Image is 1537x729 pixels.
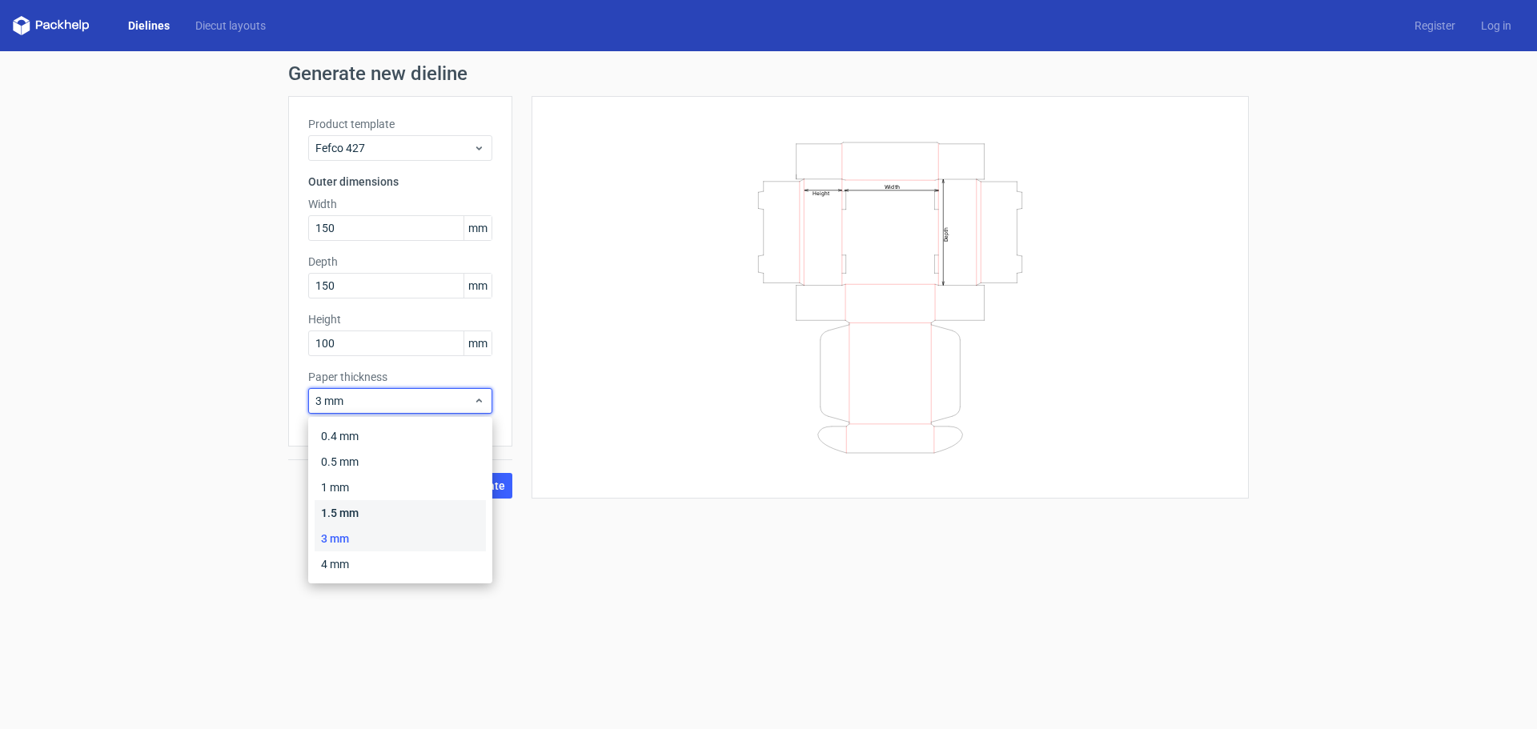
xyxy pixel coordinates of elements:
[315,551,486,577] div: 4 mm
[315,449,486,475] div: 0.5 mm
[315,140,473,156] span: Fefco 427
[308,196,492,212] label: Width
[308,174,492,190] h3: Outer dimensions
[315,475,486,500] div: 1 mm
[1468,18,1524,34] a: Log in
[115,18,183,34] a: Dielines
[464,331,492,355] span: mm
[308,311,492,327] label: Height
[183,18,279,34] a: Diecut layouts
[288,64,1249,83] h1: Generate new dieline
[315,423,486,449] div: 0.4 mm
[308,369,492,385] label: Paper thickness
[315,500,486,526] div: 1.5 mm
[943,226,949,241] text: Depth
[315,526,486,551] div: 3 mm
[885,182,900,190] text: Width
[308,116,492,132] label: Product template
[308,254,492,270] label: Depth
[464,274,492,298] span: mm
[464,216,492,240] span: mm
[813,190,829,196] text: Height
[1402,18,1468,34] a: Register
[315,393,473,409] span: 3 mm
